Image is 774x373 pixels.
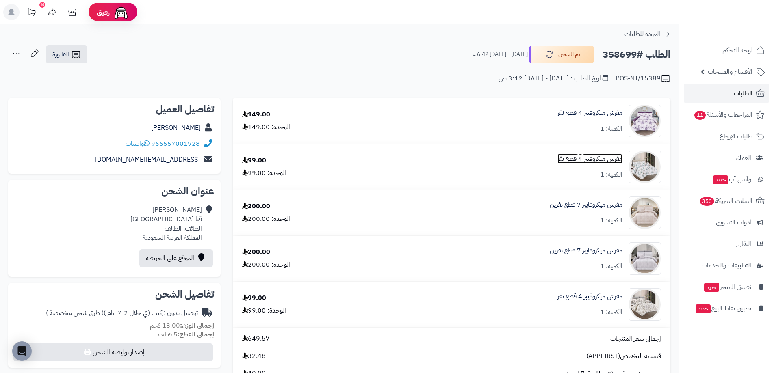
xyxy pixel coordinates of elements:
[684,234,769,254] a: التقارير
[39,2,45,8] div: 10
[629,105,661,137] img: 1735040525-110201010736-90x90.jpg
[703,281,751,293] span: تطبيق المتجر
[684,84,769,103] a: الطلبات
[15,186,214,196] h2: عنوان الشحن
[720,131,752,142] span: طلبات الإرجاع
[684,105,769,125] a: المراجعات والأسئلة11
[113,4,129,20] img: ai-face.png
[180,321,214,330] strong: إجمالي الوزن:
[242,168,286,178] div: الوحدة: 99.00
[242,123,290,132] div: الوحدة: 149.00
[600,170,622,179] div: الكمية: 1
[52,50,69,59] span: الفاتورة
[529,46,594,63] button: تم الشحن
[550,246,622,255] a: مفرش ميكروفايبر 7 قطع نفرين
[15,289,214,299] h2: تفاصيل الشحن
[600,262,622,271] div: الكمية: 1
[684,41,769,60] a: لوحة التحكم
[151,139,200,149] a: 966557001928
[603,46,670,63] h2: الطلب #358699
[699,196,715,206] span: 350
[557,154,622,164] a: مفرش ميكروفيبر 4 قطع نفر
[242,334,270,343] span: 649.57
[242,351,268,361] span: -32.48
[629,196,661,229] img: 1746703790-110201010775%20(1)-90x90.jpg
[708,66,752,78] span: الأقسام والمنتجات
[719,11,766,28] img: logo-2.png
[126,139,150,149] a: واتساب
[97,7,110,17] span: رفيق
[586,351,661,361] span: قسيمة التخفيض(APPFIRST)
[736,238,751,250] span: التقارير
[127,205,202,242] div: [PERSON_NAME] قيا [GEOGRAPHIC_DATA] ، الطائف، الطائف المملكة العربية السعودية
[150,321,214,330] small: 18.00 كجم
[684,127,769,146] a: طلبات الإرجاع
[95,155,200,164] a: [EMAIL_ADDRESS][DOMAIN_NAME]
[713,175,728,184] span: جديد
[694,110,706,120] span: 11
[624,29,660,39] span: العودة للطلبات
[684,148,769,168] a: العملاء
[557,108,622,118] a: مفرش ميكروفيبر 4 قطع نفر
[550,200,622,209] a: مفرش ميكروفايبر 7 قطع نفرين
[629,151,661,183] img: 1738753259-110201010737-90x90.jpg
[473,50,528,58] small: [DATE] - [DATE] 6:42 م
[139,249,213,267] a: الموقع على الخريطة
[557,292,622,301] a: مفرش ميكروفيبر 4 قطع نفر
[242,110,270,119] div: 149.00
[702,260,751,271] span: التطبيقات والخدمات
[616,74,670,84] div: POS-NT/15389
[178,330,214,339] strong: إجمالي القطع:
[158,330,214,339] small: 5 قطعة
[46,308,198,318] div: توصيل بدون تركيب (في خلال 2-7 ايام )
[600,124,622,134] div: الكمية: 1
[600,308,622,317] div: الكمية: 1
[684,299,769,318] a: تطبيق نقاط البيعجديد
[624,29,670,39] a: العودة للطلبات
[684,170,769,189] a: وآتس آبجديد
[15,104,214,114] h2: تفاصيل العميل
[46,308,104,318] span: ( طرق شحن مخصصة )
[242,214,290,224] div: الوحدة: 200.00
[242,202,270,211] div: 200.00
[242,260,290,270] div: الوحدة: 200.00
[684,191,769,211] a: السلات المتروكة350
[242,306,286,315] div: الوحدة: 99.00
[734,88,752,99] span: الطلبات
[242,293,266,303] div: 99.00
[22,4,42,22] a: تحديثات المنصة
[610,334,661,343] span: إجمالي سعر المنتجات
[716,217,751,228] span: أدوات التسويق
[684,277,769,297] a: تطبيق المتجرجديد
[722,45,752,56] span: لوحة التحكم
[694,109,752,121] span: المراجعات والأسئلة
[629,242,661,275] img: 1746704167-1-90x90.jpg
[600,216,622,225] div: الكمية: 1
[242,156,266,165] div: 99.00
[704,283,719,292] span: جديد
[696,304,711,313] span: جديد
[629,288,661,321] img: 1738754085-110201010748-90x90.jpg
[46,45,87,63] a: الفاتورة
[712,174,751,185] span: وآتس آب
[12,341,32,361] div: Open Intercom Messenger
[242,248,270,257] div: 200.00
[13,343,213,361] button: إصدار بوليصة الشحن
[699,195,752,207] span: السلات المتروكة
[735,152,751,164] span: العملاء
[684,213,769,232] a: أدوات التسويق
[684,256,769,275] a: التطبيقات والخدمات
[151,123,201,133] a: [PERSON_NAME]
[695,303,751,314] span: تطبيق نقاط البيع
[499,74,608,83] div: تاريخ الطلب : [DATE] - [DATE] 3:12 ص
